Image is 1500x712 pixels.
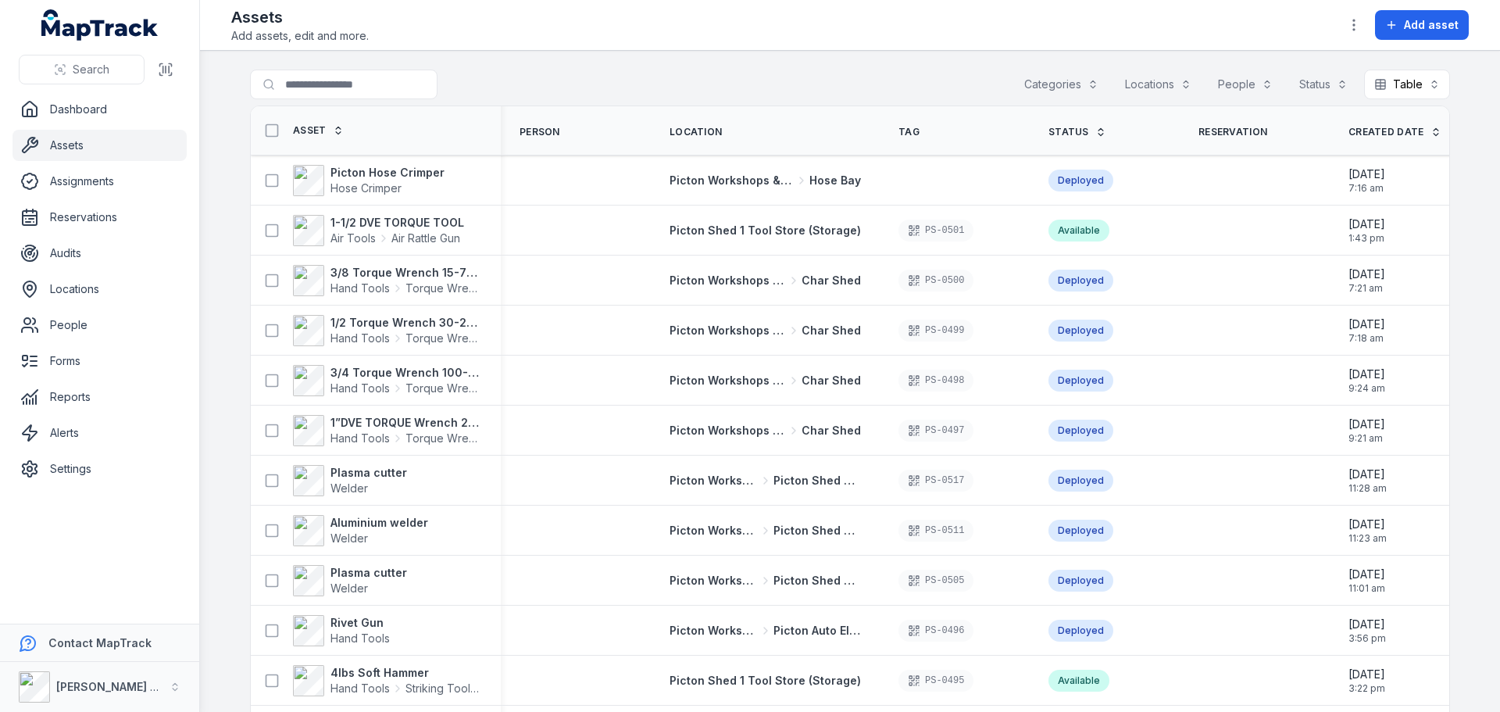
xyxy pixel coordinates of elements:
span: Picton Shed 1 Tool Store (Storage) [670,224,861,237]
span: Picton Workshops & Bays [670,573,758,589]
strong: 1-1/2 DVE TORQUE TOOL [330,215,464,231]
a: Picton Workshops & BaysPicton Auto Electrical Bay [670,623,861,639]
button: Search [19,55,145,84]
a: Picton Workshops & BaysPicton Shed 2 Fabrication Shop [670,523,861,538]
span: 11:28 am [1348,482,1387,495]
span: Char Shed [802,373,861,388]
span: 3:56 pm [1348,632,1386,645]
a: Picton Workshops & BaysPicton Shed 2 Fabrication Shop [670,573,861,589]
span: Picton Shed 2 Fabrication Shop [773,473,862,488]
span: Status [1048,126,1089,138]
div: PS-0517 [898,470,973,492]
time: 20/08/2025, 11:23:44 am [1348,517,1387,545]
a: Assignments [12,166,187,197]
a: Created Date [1348,126,1441,138]
span: Hand Tools [330,681,390,696]
a: Picton Shed 1 Tool Store (Storage) [670,673,861,689]
span: Add asset [1404,17,1459,33]
div: Available [1048,670,1109,692]
span: Picton Auto Electrical Bay [773,623,862,639]
span: Picton Workshops & Bays [670,623,758,639]
a: Status [1048,126,1106,138]
a: Plasma cutterWelder [293,465,407,496]
span: Torque Wrench [405,331,482,346]
span: Hand Tools [330,631,390,645]
time: 26/08/2025, 1:43:23 pm [1348,216,1385,245]
span: 7:16 am [1348,182,1385,195]
div: Deployed [1048,620,1113,642]
span: Torque Wrench [405,281,482,296]
time: 19/08/2025, 3:56:18 pm [1348,617,1386,645]
a: Picton Workshops & BaysChar Shed [670,323,861,338]
a: Reports [12,381,187,413]
span: Hand Tools [330,281,390,296]
time: 20/08/2025, 11:28:58 am [1348,467,1387,495]
span: Picton Workshops & Bays [670,373,786,388]
div: PS-0496 [898,620,973,642]
button: Add asset [1375,10,1469,40]
a: Dashboard [12,94,187,125]
a: 1-1/2 DVE TORQUE TOOLAir ToolsAir Rattle Gun [293,215,464,246]
span: Hand Tools [330,381,390,396]
span: Char Shed [802,273,861,288]
span: [DATE] [1348,467,1387,482]
a: Audits [12,238,187,269]
a: Alerts [12,417,187,449]
time: 18/08/2025, 3:22:55 pm [1348,667,1385,695]
a: Picton Shed 1 Tool Store (Storage) [670,223,861,238]
strong: 3/4 Torque Wrench 100-500 ft/lbs box 2 4575 [330,365,482,381]
a: Picton Workshops & BaysHose Bay [670,173,861,188]
a: Locations [12,274,187,305]
span: [DATE] [1348,267,1385,282]
button: People [1208,70,1283,99]
div: Deployed [1048,320,1113,342]
span: [DATE] [1348,317,1385,332]
span: [DATE] [1348,667,1385,682]
span: Asset [293,124,327,137]
div: Deployed [1048,470,1113,492]
span: Welder [330,581,368,595]
strong: Rivet Gun [330,615,390,631]
span: Location [670,126,722,138]
a: Settings [12,453,187,485]
a: Picton Workshops & BaysChar Shed [670,373,861,388]
time: 25/08/2025, 7:18:00 am [1348,317,1385,345]
span: 7:18 am [1348,332,1385,345]
span: [DATE] [1348,567,1385,582]
span: Welder [330,531,368,545]
div: PS-0500 [898,270,973,292]
div: PS-0498 [898,370,973,392]
button: Status [1289,70,1358,99]
div: PS-0497 [898,420,973,442]
span: [DATE] [1348,417,1385,432]
span: Hose Crimper [330,181,402,195]
span: Created Date [1348,126,1424,138]
a: Picton Workshops & BaysChar Shed [670,423,861,438]
span: [DATE] [1348,517,1387,532]
span: Picton Workshops & Bays [670,523,758,538]
span: 9:24 am [1348,382,1385,395]
span: Picton Shed 2 Fabrication Shop [773,523,862,538]
a: Plasma cutterWelder [293,565,407,596]
button: Table [1364,70,1450,99]
strong: Contact MapTrack [48,636,152,649]
time: 22/08/2025, 9:21:00 am [1348,417,1385,445]
strong: Plasma cutter [330,465,407,481]
span: Hand Tools [330,431,390,446]
a: Asset [293,124,344,137]
div: PS-0499 [898,320,973,342]
span: [DATE] [1348,216,1385,232]
span: Welder [330,481,368,495]
span: Picton Workshops & Bays [670,423,786,438]
a: Assets [12,130,187,161]
button: Locations [1115,70,1202,99]
a: Reservations [12,202,187,233]
time: 25/08/2025, 7:21:41 am [1348,267,1385,295]
strong: [PERSON_NAME] & Son [56,680,183,693]
strong: Plasma cutter [330,565,407,581]
span: Tag [898,126,920,138]
a: Picton Workshops & BaysChar Shed [670,273,861,288]
span: Picton Workshops & Bays [670,473,758,488]
a: Rivet GunHand Tools [293,615,390,646]
div: Deployed [1048,270,1113,292]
